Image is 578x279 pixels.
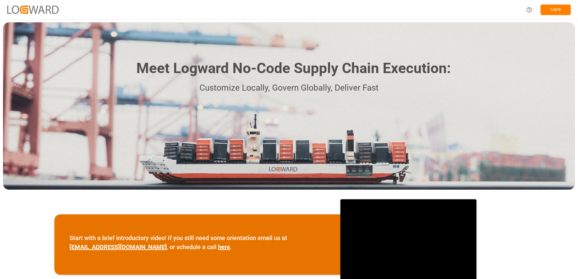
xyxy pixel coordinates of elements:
button: Log In [541,5,571,15]
a: [EMAIL_ADDRESS][DOMAIN_NAME] [70,243,167,251]
p: Start with a brief introductory video! If you still need some orientation email us at , or schedu... [70,233,325,252]
a: here [218,243,230,251]
p: Customize Locally, Govern Globally, Deliver Fast [127,81,451,95]
img: Logward_new_orange.png [7,5,59,14]
button: Help Center [522,3,536,17]
h1: Meet Logward No-Code Supply Chain Execution: [136,58,451,79]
